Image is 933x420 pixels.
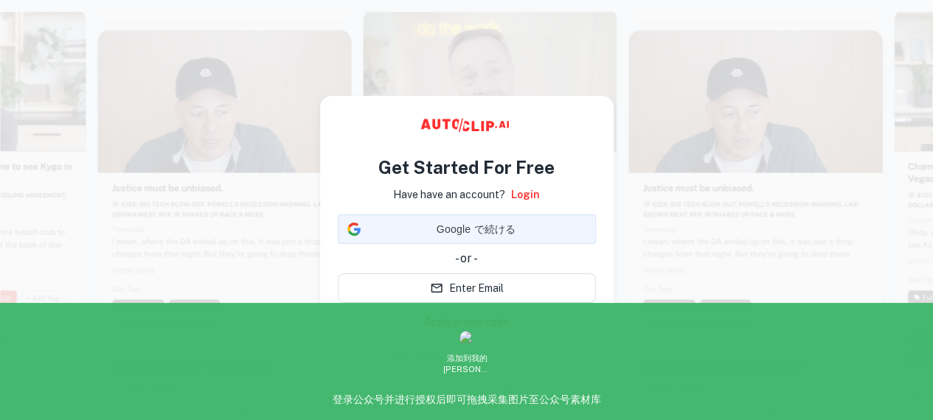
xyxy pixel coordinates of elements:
[393,186,505,203] p: Have have an account?
[367,222,586,237] span: Google で続ける
[511,186,540,203] a: Login
[338,250,596,267] div: - or -
[338,273,596,303] button: Enter Email
[378,154,555,181] h4: Get Started For Free
[338,214,596,244] div: Google で続ける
